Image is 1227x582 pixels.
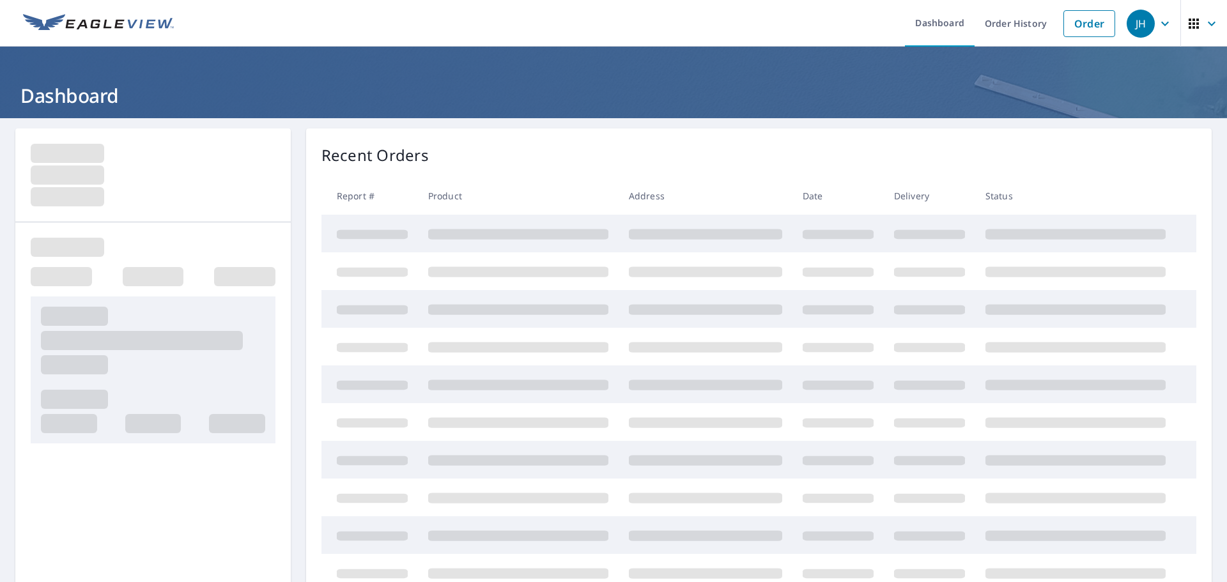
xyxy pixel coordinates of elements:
[15,82,1212,109] h1: Dashboard
[975,177,1176,215] th: Status
[619,177,792,215] th: Address
[1063,10,1115,37] a: Order
[884,177,975,215] th: Delivery
[321,177,418,215] th: Report #
[321,144,429,167] p: Recent Orders
[23,14,174,33] img: EV Logo
[792,177,884,215] th: Date
[1127,10,1155,38] div: JH
[418,177,619,215] th: Product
